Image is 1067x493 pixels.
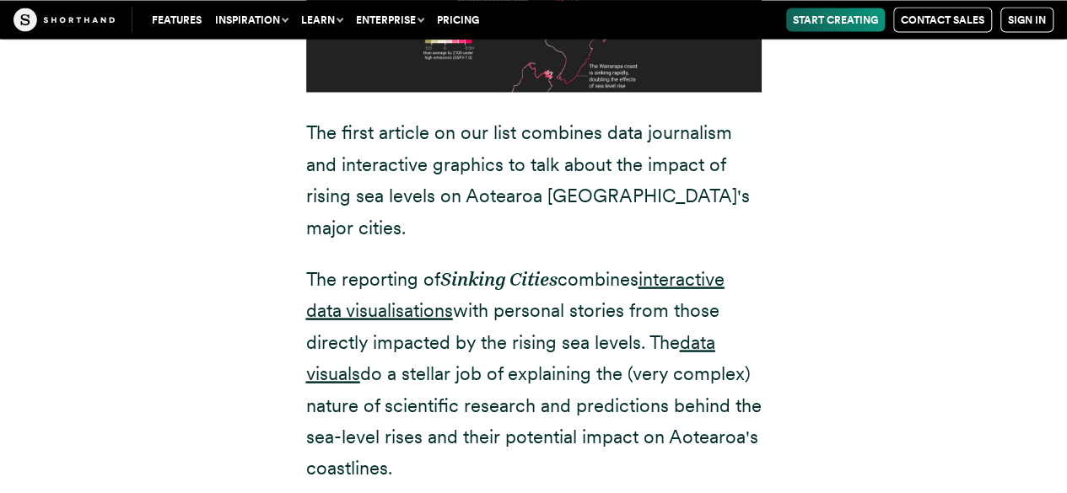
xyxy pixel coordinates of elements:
[294,8,349,31] button: Learn
[306,330,715,383] a: data visuals
[145,8,208,31] a: Features
[440,267,558,289] em: Sinking Cities
[1000,7,1054,32] a: Sign in
[893,7,992,32] a: Contact Sales
[786,8,885,31] a: Start Creating
[13,8,115,31] img: The Craft
[306,267,725,320] a: interactive data visualisations
[430,8,486,31] a: Pricing
[208,8,294,31] button: Inspiration
[306,263,762,484] p: The reporting of combines with personal stories from those directly impacted by the rising sea le...
[349,8,430,31] button: Enterprise
[306,116,762,243] p: The first article on our list combines data journalism and interactive graphics to talk about the...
